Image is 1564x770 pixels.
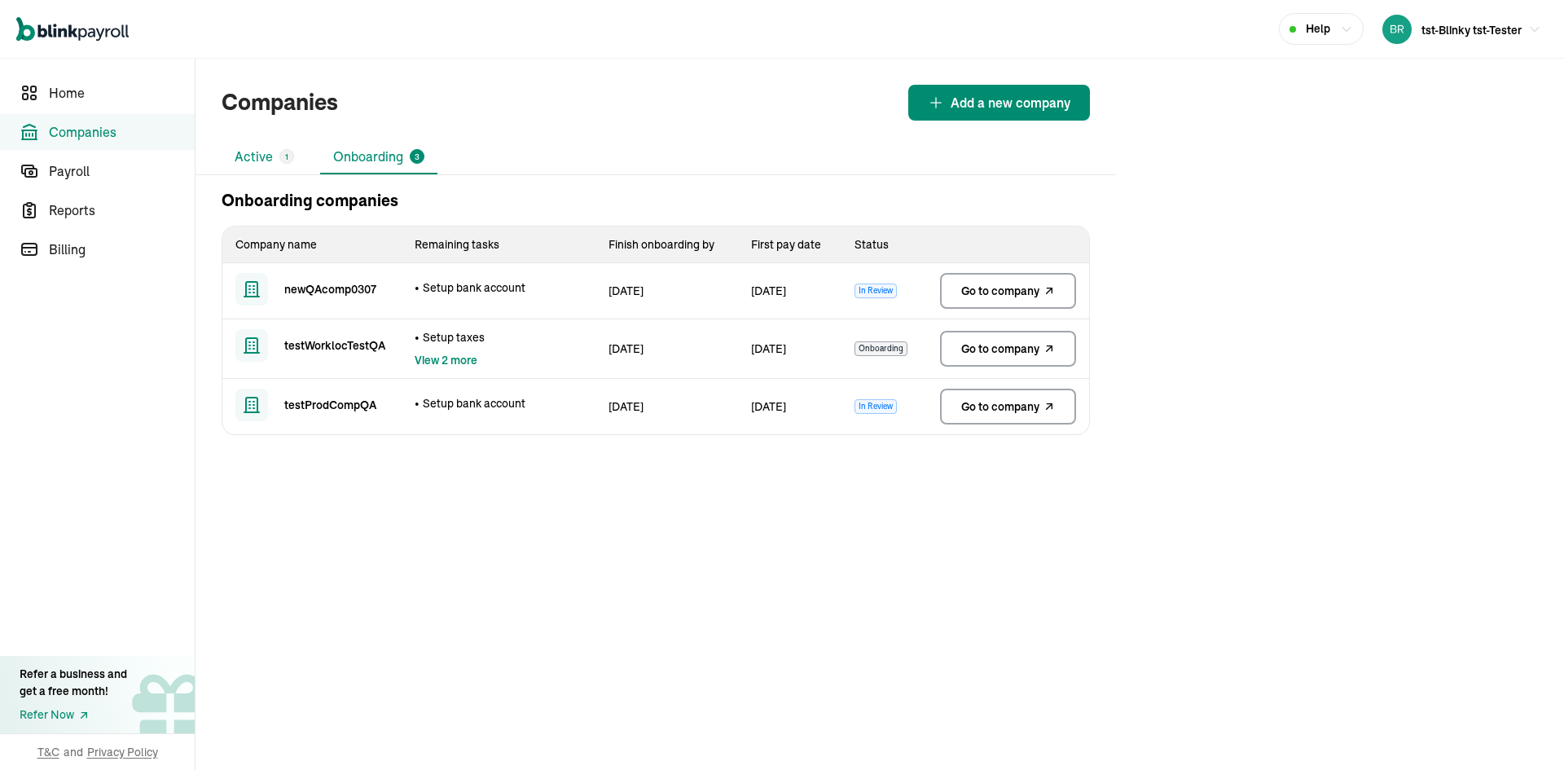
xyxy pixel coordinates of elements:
span: tst-Blinky tst-Tester [1421,23,1522,37]
button: Add a new company [908,85,1090,121]
li: Onboarding [320,140,437,174]
a: Go to company [940,331,1076,367]
iframe: Chat Widget [1483,692,1564,770]
span: Setup taxes [423,329,485,345]
th: First pay date [738,227,842,263]
a: Go to company [940,273,1076,309]
span: Setup bank account [423,395,525,411]
span: In Review [854,284,897,298]
span: and [64,744,83,760]
span: newQAcomp0307 [284,281,376,297]
span: 3 [415,151,420,163]
a: Go to company [940,389,1076,425]
nav: Global [16,6,129,53]
h1: Companies [222,86,338,120]
span: Companies [49,122,195,142]
h2: Onboarding companies [222,188,398,213]
span: • [415,395,420,411]
span: 1 [285,151,288,163]
td: [DATE] [738,379,842,435]
span: Privacy Policy [87,744,158,760]
li: Active [222,140,307,174]
span: testWorklocTestQA [284,337,385,354]
td: [DATE] [738,263,842,319]
span: Reports [49,200,195,220]
span: In Review [854,399,897,414]
span: Go to company [961,283,1039,299]
th: Status [841,227,927,263]
span: Add a new company [951,93,1070,112]
span: Billing [49,240,195,259]
span: Go to company [961,341,1039,357]
div: Refer a business and get a free month! [20,666,127,700]
span: testProdCompQA [284,397,376,413]
span: Payroll [49,161,195,181]
span: Help [1306,20,1330,37]
th: Finish onboarding by [595,227,738,263]
span: • [415,329,420,345]
span: Home [49,83,195,103]
td: [DATE] [738,319,842,379]
td: [DATE] [595,263,738,319]
td: [DATE] [595,319,738,379]
button: Help [1279,13,1364,45]
th: Remaining tasks [402,227,595,263]
button: tst-Blinky tst-Tester [1376,11,1548,47]
th: Company name [222,227,402,263]
span: T&C [37,744,59,760]
span: Onboarding [854,341,907,356]
a: Refer Now [20,706,127,724]
span: • [415,279,420,296]
span: Go to company [961,398,1039,415]
button: View 2 more [415,352,477,368]
td: [DATE] [595,379,738,435]
span: Setup bank account [423,279,525,296]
